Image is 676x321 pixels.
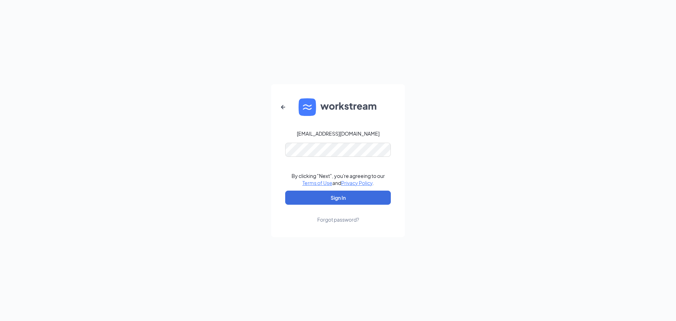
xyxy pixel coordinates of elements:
[292,172,385,186] div: By clicking "Next", you're agreeing to our and .
[285,191,391,205] button: Sign In
[317,205,359,223] a: Forgot password?
[297,130,380,137] div: [EMAIL_ADDRESS][DOMAIN_NAME]
[302,180,332,186] a: Terms of Use
[317,216,359,223] div: Forgot password?
[299,98,377,116] img: WS logo and Workstream text
[275,99,292,116] button: ArrowLeftNew
[279,103,287,111] svg: ArrowLeftNew
[341,180,373,186] a: Privacy Policy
